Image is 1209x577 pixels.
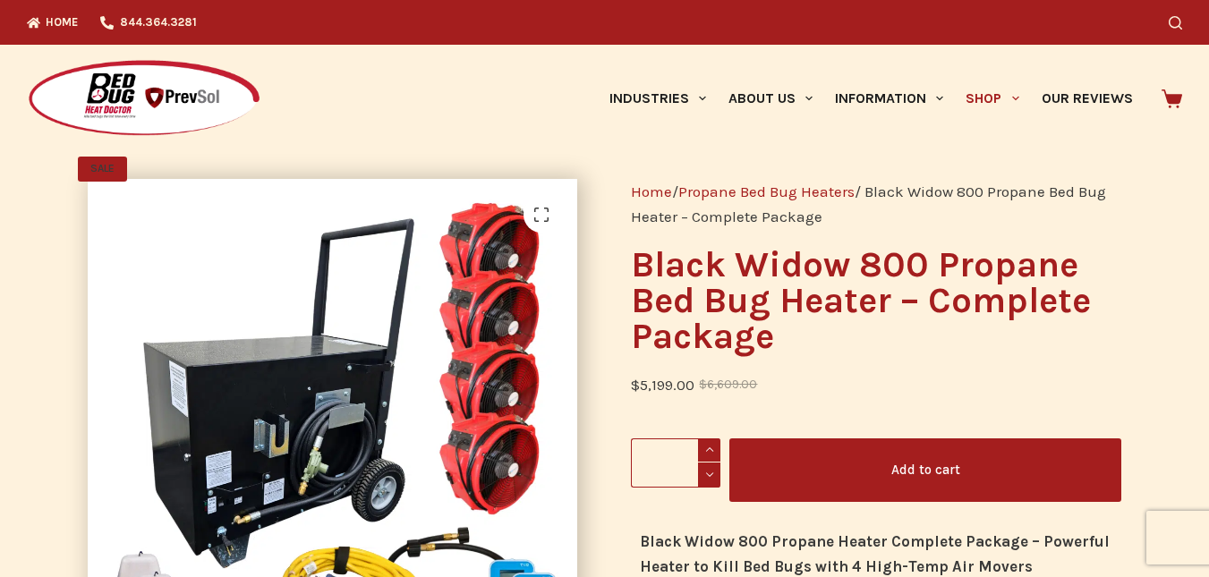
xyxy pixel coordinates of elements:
a: Our Reviews [1030,45,1144,152]
span: SALE [78,157,127,182]
a: Information [824,45,955,152]
a: Propane Bed Bug Heaters [678,182,855,200]
h1: Black Widow 800 Propane Bed Bug Heater – Complete Package [631,247,1121,354]
button: Search [1169,16,1182,30]
span: $ [699,378,707,391]
bdi: 6,609.00 [699,378,757,391]
bdi: 5,199.00 [631,376,694,394]
nav: Primary [598,45,1144,152]
button: Add to cart [729,438,1121,502]
a: Shop [955,45,1030,152]
input: Product quantity [631,438,720,488]
a: Black Widow 800 Propane Bed Bug Heater Complete Package [88,416,584,434]
a: View full-screen image gallery [524,197,559,233]
a: Industries [598,45,717,152]
a: About Us [717,45,823,152]
span: $ [631,376,640,394]
nav: Breadcrumb [631,179,1121,229]
a: Home [631,182,672,200]
strong: Black Widow 800 Propane Heater Complete Package – Powerful Heater to Kill Bed Bugs with 4 High-Te... [640,532,1110,575]
img: Prevsol/Bed Bug Heat Doctor [27,59,261,139]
